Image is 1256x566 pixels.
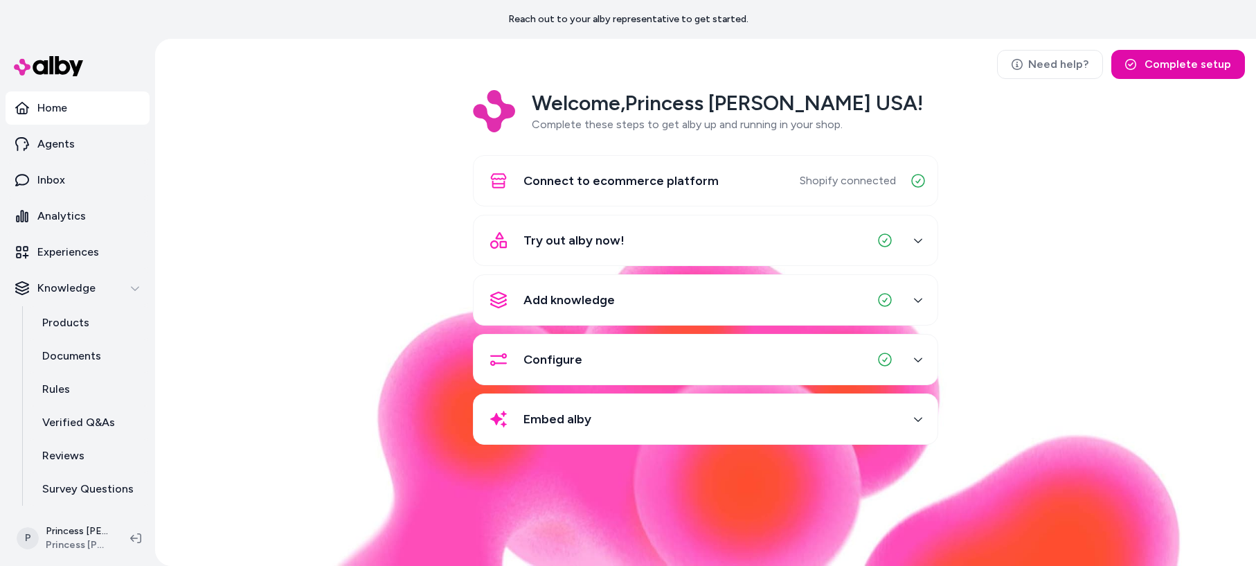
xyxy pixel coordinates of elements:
[482,343,929,376] button: Configure
[523,350,582,369] span: Configure
[800,173,896,189] span: Shopify connected
[523,171,719,191] span: Connect to ecommerce platform
[37,100,67,116] p: Home
[532,90,923,116] h2: Welcome, Princess [PERSON_NAME] USA !
[37,208,86,224] p: Analytics
[14,56,83,76] img: alby Logo
[6,163,150,197] a: Inbox
[42,315,89,331] p: Products
[42,381,70,398] p: Rules
[523,290,615,310] span: Add knowledge
[28,406,150,439] a: Verified Q&As
[997,50,1103,79] a: Need help?
[37,280,96,297] p: Knowledge
[28,373,150,406] a: Rules
[28,439,150,472] a: Reviews
[523,231,625,250] span: Try out alby now!
[8,516,119,560] button: PPrincess [PERSON_NAME] USA ShopifyPrincess [PERSON_NAME] USA
[17,527,39,549] span: P
[42,348,101,364] p: Documents
[46,524,108,538] p: Princess [PERSON_NAME] USA Shopify
[42,414,115,431] p: Verified Q&As
[482,403,929,436] button: Embed alby
[42,448,84,464] p: Reviews
[6,91,150,125] a: Home
[28,472,150,506] a: Survey Questions
[523,409,591,429] span: Embed alby
[1111,50,1245,79] button: Complete setup
[532,118,843,131] span: Complete these steps to get alby up and running in your shop.
[28,339,150,373] a: Documents
[6,127,150,161] a: Agents
[482,164,929,197] button: Connect to ecommerce platformShopify connected
[508,12,748,26] p: Reach out to your alby representative to get started.
[46,538,108,552] span: Princess [PERSON_NAME] USA
[482,224,929,257] button: Try out alby now!
[37,136,75,152] p: Agents
[42,481,134,497] p: Survey Questions
[37,172,65,188] p: Inbox
[6,200,150,233] a: Analytics
[28,306,150,339] a: Products
[473,90,515,132] img: Logo
[37,244,99,260] p: Experiences
[6,236,150,269] a: Experiences
[6,272,150,305] button: Knowledge
[482,283,929,317] button: Add knowledge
